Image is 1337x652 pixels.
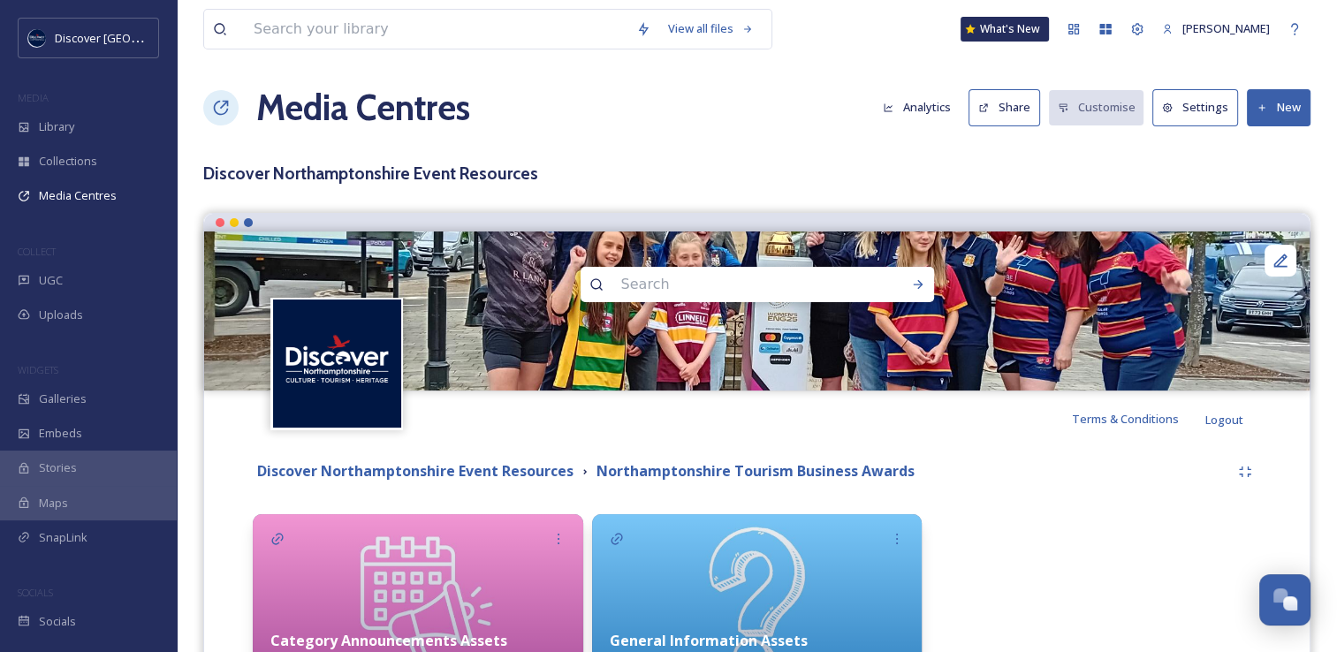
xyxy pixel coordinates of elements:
button: Open Chat [1259,574,1310,625]
strong: General Information Assets [610,631,808,650]
span: Media Centres [39,187,117,204]
span: Maps [39,495,68,512]
span: SnapLink [39,529,87,546]
img: Untitled%20design%20%282%29.png [273,299,401,428]
a: Analytics [874,90,969,125]
button: Customise [1049,90,1144,125]
button: Share [969,89,1040,125]
span: Logout [1205,412,1243,428]
input: Search [612,265,855,304]
strong: Discover Northamptonshire Event Resources [257,461,574,481]
input: Search your library [245,10,627,49]
strong: Northamptonshire Tourism Business Awards [596,461,915,481]
span: Collections [39,153,97,170]
button: Settings [1152,89,1238,125]
strong: Category Announcements Assets [270,631,507,650]
h3: Discover Northamptonshire Event Resources [203,161,1310,186]
span: WIDGETS [18,363,58,376]
span: Library [39,118,74,135]
span: Galleries [39,390,87,407]
span: MEDIA [18,91,49,104]
a: [PERSON_NAME] [1153,11,1279,46]
span: Embeds [39,425,82,442]
span: [PERSON_NAME] [1182,20,1270,36]
a: Terms & Conditions [1072,408,1205,429]
span: Discover [GEOGRAPHIC_DATA] [55,29,216,46]
a: Settings [1152,89,1247,125]
img: Untitled%20design%20%282%29.png [28,29,46,47]
a: View all files [659,11,763,46]
button: Analytics [874,90,960,125]
span: SOCIALS [18,586,53,599]
span: Socials [39,613,76,630]
span: Terms & Conditions [1072,411,1179,427]
a: Media Centres [256,81,470,134]
span: UGC [39,272,63,289]
a: Customise [1049,90,1153,125]
img: shared image.jpg [204,231,1310,390]
button: New [1247,89,1310,125]
span: Stories [39,459,77,476]
span: Uploads [39,307,83,323]
span: COLLECT [18,245,56,258]
a: What's New [961,17,1049,42]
